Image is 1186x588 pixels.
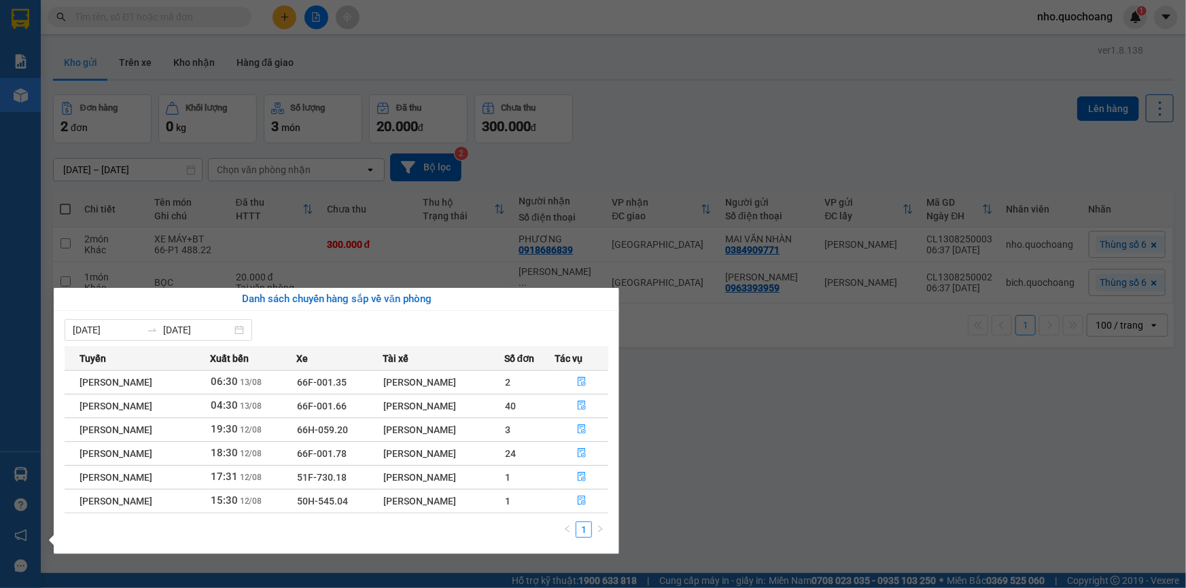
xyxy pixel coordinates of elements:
[298,448,347,459] span: 66F-001.78
[240,473,262,482] span: 12/08
[592,521,608,538] button: right
[505,401,516,411] span: 40
[211,447,238,459] span: 18:30
[298,377,347,388] span: 66F-001.35
[555,351,582,366] span: Tác vụ
[555,371,608,393] button: file-done
[80,424,152,435] span: [PERSON_NAME]
[576,522,591,537] a: 1
[505,496,510,507] span: 1
[298,472,347,483] span: 51F-730.18
[298,401,347,411] span: 66F-001.66
[577,472,587,483] span: file-done
[80,401,152,411] span: [PERSON_NAME]
[555,490,608,512] button: file-done
[559,521,576,538] button: left
[211,375,238,388] span: 06:30
[298,424,349,435] span: 66H-059.20
[383,422,504,437] div: [PERSON_NAME]
[505,472,510,483] span: 1
[65,291,608,308] div: Danh sách chuyến hàng sắp về văn phòng
[383,351,408,366] span: Tài xế
[559,521,576,538] li: Previous Page
[240,401,262,411] span: 13/08
[163,323,232,337] input: Đến ngày
[80,377,152,388] span: [PERSON_NAME]
[211,494,238,507] span: 15:30
[80,472,152,483] span: [PERSON_NAME]
[555,395,608,417] button: file-done
[210,351,249,366] span: Xuất bến
[555,419,608,441] button: file-done
[577,377,587,388] span: file-done
[504,351,535,366] span: Số đơn
[73,323,141,337] input: Từ ngày
[80,448,152,459] span: [PERSON_NAME]
[555,443,608,464] button: file-done
[297,351,309,366] span: Xe
[240,378,262,387] span: 13/08
[505,448,516,459] span: 24
[505,377,510,388] span: 2
[80,351,106,366] span: Tuyến
[577,424,587,435] span: file-done
[211,399,238,411] span: 04:30
[383,494,504,509] div: [PERSON_NAME]
[563,525,572,533] span: left
[211,423,238,435] span: 19:30
[383,446,504,461] div: [PERSON_NAME]
[576,521,592,538] li: 1
[577,448,587,459] span: file-done
[211,471,238,483] span: 17:31
[596,525,604,533] span: right
[240,449,262,458] span: 12/08
[147,325,158,335] span: to
[383,375,504,390] div: [PERSON_NAME]
[240,425,262,435] span: 12/08
[505,424,510,435] span: 3
[555,466,608,488] button: file-done
[147,325,158,335] span: swap-right
[592,521,608,538] li: Next Page
[80,496,152,507] span: [PERSON_NAME]
[383,399,504,414] div: [PERSON_NAME]
[240,496,262,506] span: 12/08
[577,496,587,507] span: file-done
[577,401,587,411] span: file-done
[298,496,349,507] span: 50H-545.04
[383,470,504,485] div: [PERSON_NAME]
